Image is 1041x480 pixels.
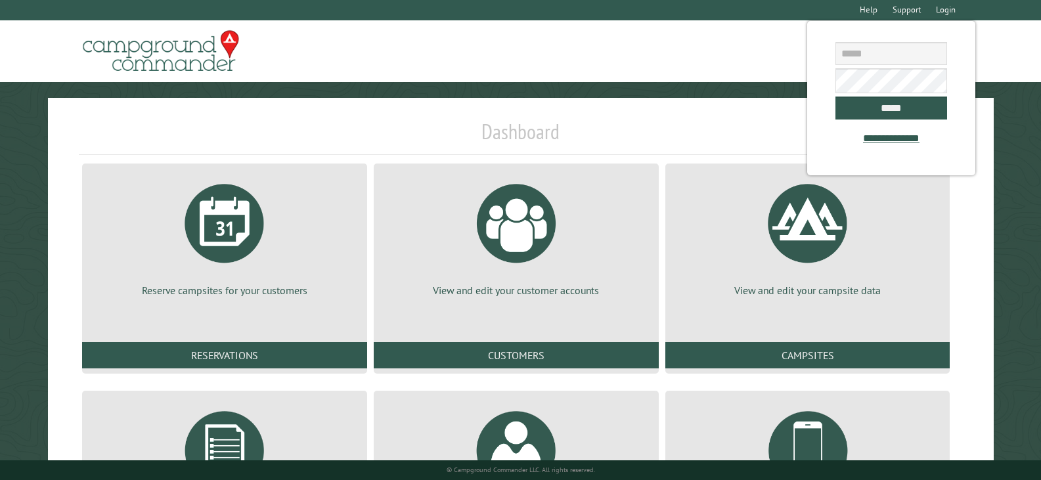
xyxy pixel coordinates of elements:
[681,283,935,297] p: View and edit your campsite data
[79,26,243,77] img: Campground Commander
[447,466,595,474] small: © Campground Commander LLC. All rights reserved.
[389,174,643,297] a: View and edit your customer accounts
[82,342,367,368] a: Reservations
[389,283,643,297] p: View and edit your customer accounts
[79,119,962,155] h1: Dashboard
[681,174,935,297] a: View and edit your campsite data
[665,342,950,368] a: Campsites
[374,342,659,368] a: Customers
[98,283,351,297] p: Reserve campsites for your customers
[98,174,351,297] a: Reserve campsites for your customers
